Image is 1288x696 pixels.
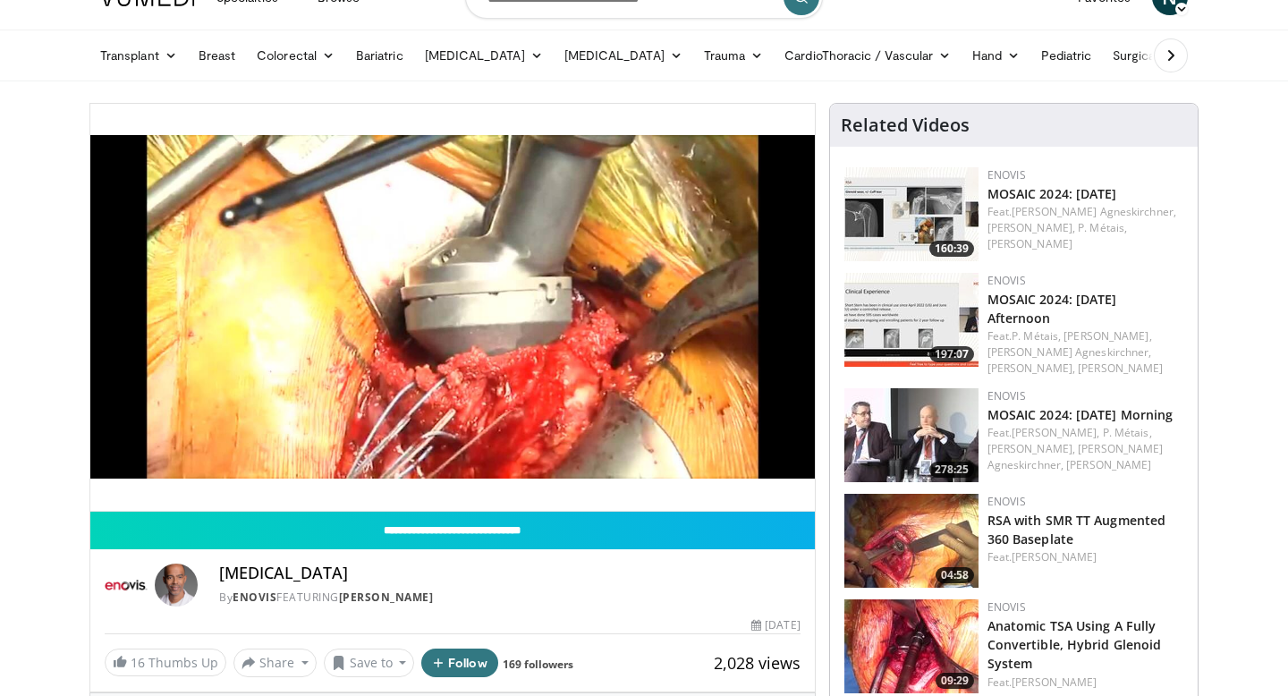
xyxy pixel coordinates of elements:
[844,167,979,261] img: 231f7356-6f30-4db6-9706-d4150743ceaf.150x105_q85_crop-smart_upscale.jpg
[233,649,317,677] button: Share
[987,273,1026,288] a: Enovis
[987,617,1162,672] a: Anatomic TSA Using A Fully Convertible, Hybrid Glenoid System
[339,590,434,605] a: [PERSON_NAME]
[987,425,1183,473] div: Feat.
[987,344,1152,360] a: [PERSON_NAME] Agneskirchner,
[929,241,974,257] span: 160:39
[987,361,1075,376] a: [PERSON_NAME],
[1078,361,1163,376] a: [PERSON_NAME]
[987,512,1166,547] a: RSA with SMR TT Augmented 360 Baseplate
[987,167,1026,182] a: Enovis
[693,38,775,73] a: Trauma
[987,441,1075,456] a: [PERSON_NAME],
[844,388,979,482] a: 278:25
[987,388,1026,403] a: Enovis
[219,564,801,583] h4: [MEDICAL_DATA]
[987,549,1183,565] div: Feat.
[844,494,979,588] a: 04:58
[987,220,1075,235] a: [PERSON_NAME],
[345,38,414,73] a: Bariatric
[844,599,979,693] img: c9ec8b72-922f-4cbe-b2d8-39b23cf802e7.150x105_q85_crop-smart_upscale.jpg
[774,38,962,73] a: CardioThoracic / Vascular
[844,273,979,367] img: ab2533bc-3f62-42da-b4f5-abec086ce4de.150x105_q85_crop-smart_upscale.jpg
[324,649,415,677] button: Save to
[1012,204,1176,219] a: [PERSON_NAME] Agneskirchner,
[1066,457,1151,472] a: [PERSON_NAME]
[1102,38,1246,73] a: Surgical Oncology
[844,273,979,367] a: 197:07
[987,185,1117,202] a: MOSAIC 2024: [DATE]
[844,494,979,588] img: ebdabccb-e285-4967-9f6e-9aec9f637810.150x105_q85_crop-smart_upscale.jpg
[90,104,815,512] video-js: Video Player
[962,38,1030,73] a: Hand
[987,328,1183,377] div: Feat.
[714,652,801,674] span: 2,028 views
[233,590,276,605] a: Enovis
[188,38,246,73] a: Breast
[1012,425,1099,440] a: [PERSON_NAME],
[421,649,498,677] button: Follow
[987,441,1164,472] a: [PERSON_NAME] Agneskirchner,
[987,675,1183,691] div: Feat.
[987,236,1072,251] a: [PERSON_NAME]
[1030,38,1102,73] a: Pediatric
[155,564,198,607] img: Avatar
[841,115,970,136] h4: Related Videos
[929,346,974,362] span: 197:07
[414,38,554,73] a: [MEDICAL_DATA]
[105,649,226,676] a: 16 Thumbs Up
[131,654,145,671] span: 16
[987,599,1026,615] a: Enovis
[1012,549,1097,564] a: [PERSON_NAME]
[987,204,1183,252] div: Feat.
[554,38,693,73] a: [MEDICAL_DATA]
[936,567,974,583] span: 04:58
[503,657,573,672] a: 169 followers
[844,167,979,261] a: 160:39
[1063,328,1151,344] a: [PERSON_NAME],
[929,462,974,478] span: 278:25
[936,673,974,689] span: 09:29
[1012,328,1061,344] a: P. Métais,
[105,564,148,607] img: Enovis
[1103,425,1152,440] a: P. Métais,
[246,38,345,73] a: Colorectal
[987,406,1174,423] a: MOSAIC 2024: [DATE] Morning
[844,388,979,482] img: 5461eadd-f547-40e8-b3ef-9b1f03cde6d9.150x105_q85_crop-smart_upscale.jpg
[751,617,800,633] div: [DATE]
[844,599,979,693] a: 09:29
[987,291,1117,327] a: MOSAIC 2024: [DATE] Afternoon
[1012,675,1097,690] a: [PERSON_NAME]
[89,38,188,73] a: Transplant
[1078,220,1127,235] a: P. Métais,
[219,590,801,606] div: By FEATURING
[987,494,1026,509] a: Enovis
